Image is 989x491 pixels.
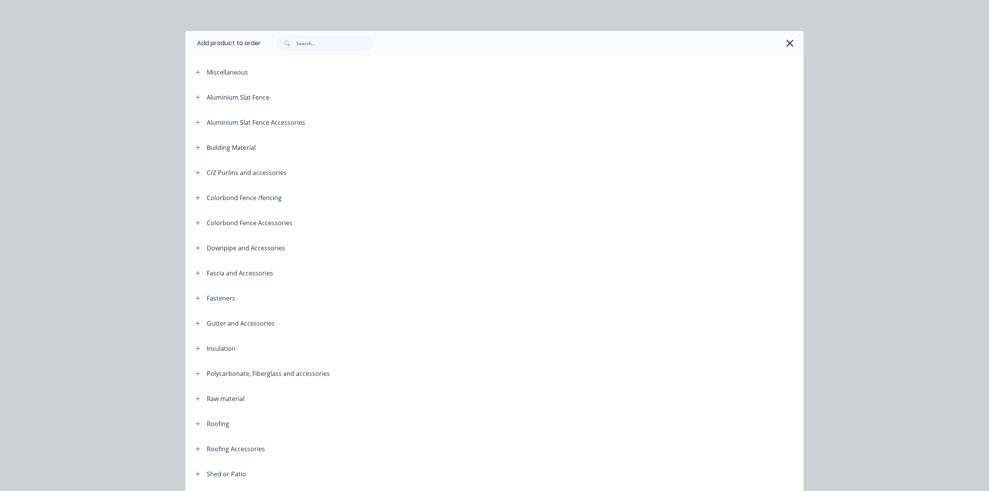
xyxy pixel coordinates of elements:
[296,36,373,51] input: Search...
[185,31,261,56] div: Add product to order
[207,344,236,353] div: Insulation
[207,369,330,378] div: Polycarbonate, Fiberglass and accessories
[207,143,256,152] div: Building Material
[207,319,275,328] div: Gutter and Accessories
[207,268,273,278] div: Fascia and Accessories
[207,118,305,127] div: Aluminium Slat Fence Accessories
[207,394,245,403] div: Raw material
[207,469,246,479] div: Shed or Patio
[207,444,265,454] div: Roofing Accessories
[207,68,248,77] div: Miscellaneous
[207,243,285,253] div: Downpipe and Accessories
[207,294,235,303] div: Fasteners
[207,93,269,102] div: Aluminium Slat Fence
[207,419,229,428] div: Roofing
[207,168,287,177] div: C/Z Purlins and accessories
[207,218,292,228] div: Colorbond Fence Accessories
[207,193,282,202] div: Colorbond Fence /fencing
